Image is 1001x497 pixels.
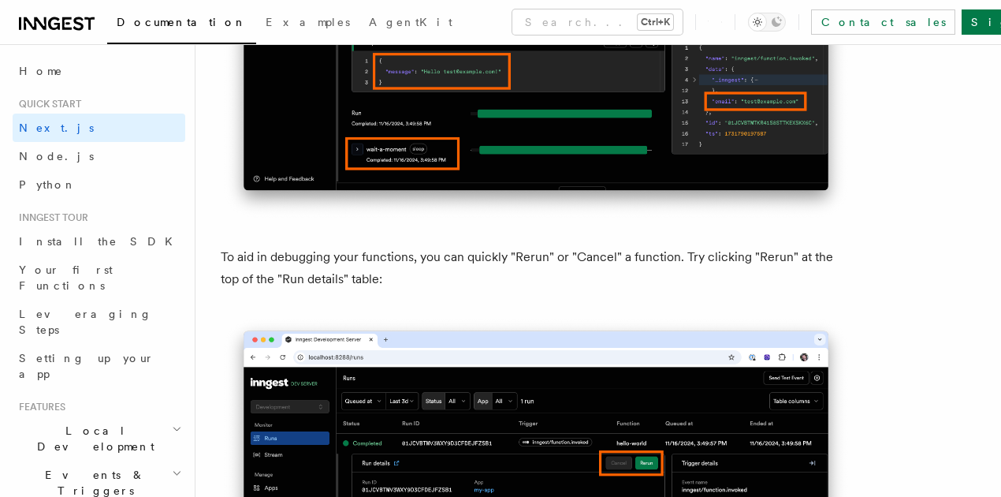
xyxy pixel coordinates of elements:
[19,150,94,163] span: Node.js
[19,121,94,134] span: Next.js
[512,9,683,35] button: Search...Ctrl+K
[13,170,185,199] a: Python
[13,142,185,170] a: Node.js
[221,246,851,290] p: To aid in debugging your functions, you can quickly "Rerun" or "Cancel" a function. Try clicking ...
[13,211,88,224] span: Inngest tour
[13,344,185,388] a: Setting up your app
[266,16,350,28] span: Examples
[19,352,154,380] span: Setting up your app
[256,5,359,43] a: Examples
[638,14,673,30] kbd: Ctrl+K
[13,256,185,300] a: Your first Functions
[13,401,65,413] span: Features
[19,63,63,79] span: Home
[13,417,185,461] button: Local Development
[13,98,81,110] span: Quick start
[748,13,786,32] button: Toggle dark mode
[359,5,462,43] a: AgentKit
[13,227,185,256] a: Install the SDK
[107,5,256,44] a: Documentation
[13,57,185,85] a: Home
[13,423,172,454] span: Local Development
[369,16,452,28] span: AgentKit
[117,16,247,28] span: Documentation
[19,235,182,248] span: Install the SDK
[19,178,76,191] span: Python
[19,263,113,292] span: Your first Functions
[19,308,152,336] span: Leveraging Steps
[13,300,185,344] a: Leveraging Steps
[811,9,955,35] a: Contact sales
[13,114,185,142] a: Next.js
